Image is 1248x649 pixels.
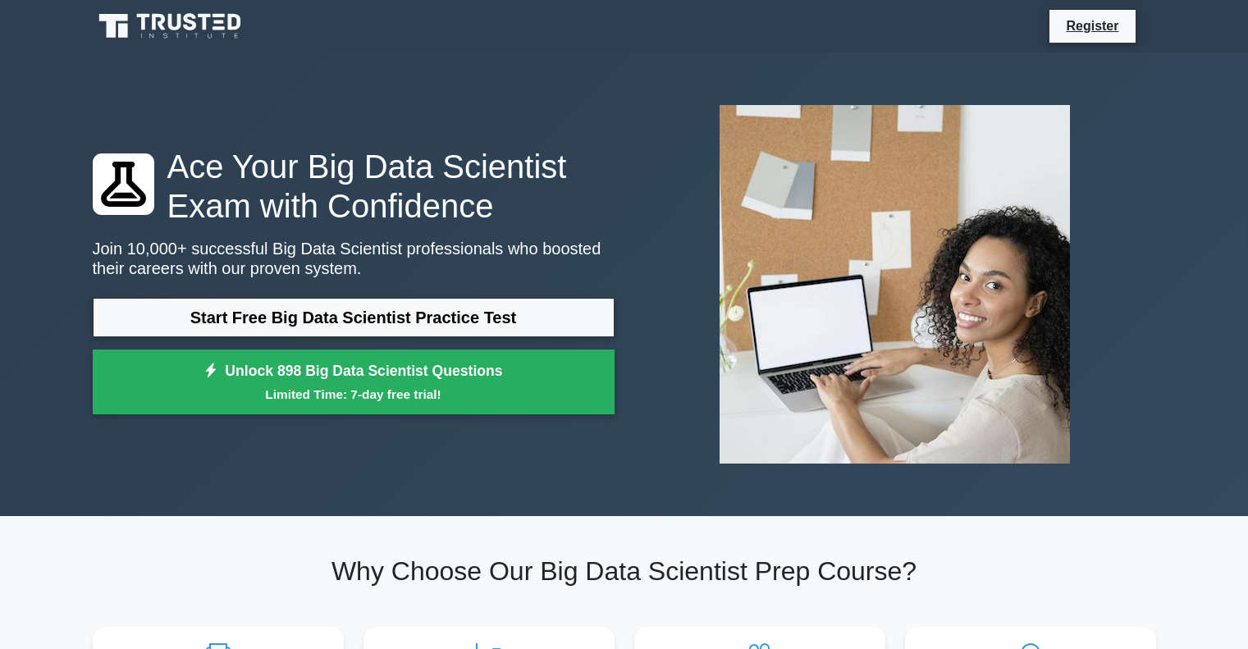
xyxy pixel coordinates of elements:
[93,350,615,415] a: Unlock 898 Big Data Scientist QuestionsLimited Time: 7-day free trial!
[93,555,1156,587] h2: Why Choose Our Big Data Scientist Prep Course?
[113,385,594,404] small: Limited Time: 7-day free trial!
[93,147,615,226] h1: Ace Your Big Data Scientist Exam with Confidence
[93,239,615,278] p: Join 10,000+ successful Big Data Scientist professionals who boosted their careers with our prove...
[93,298,615,337] a: Start Free Big Data Scientist Practice Test
[1056,16,1128,36] a: Register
